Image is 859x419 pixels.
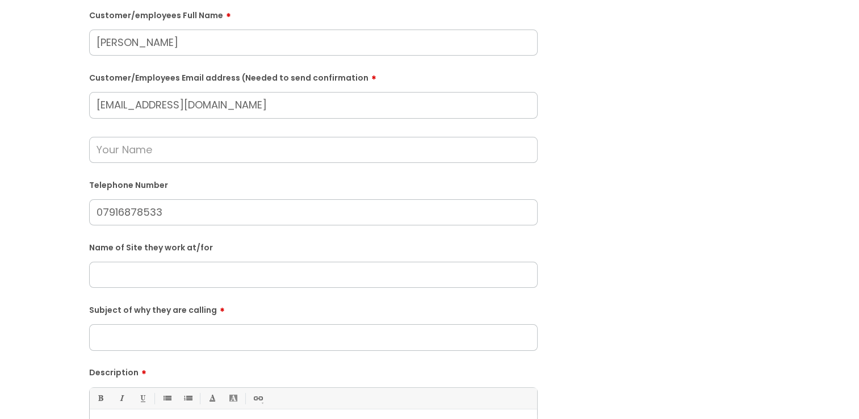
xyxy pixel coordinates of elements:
a: Underline(Ctrl-U) [135,391,149,405]
a: Link [250,391,265,405]
a: • Unordered List (Ctrl-Shift-7) [160,391,174,405]
label: Description [89,364,538,378]
a: Bold (Ctrl-B) [93,391,107,405]
a: Italic (Ctrl-I) [114,391,128,405]
input: Your Name [89,137,538,163]
label: Telephone Number [89,178,538,190]
a: 1. Ordered List (Ctrl-Shift-8) [181,391,195,405]
label: Name of Site they work at/for [89,241,538,253]
a: Back Color [226,391,240,405]
input: Email [89,92,538,118]
a: Font Color [205,391,219,405]
label: Customer/Employees Email address (Needed to send confirmation [89,69,538,83]
label: Customer/employees Full Name [89,7,538,20]
label: Subject of why they are calling [89,301,538,315]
